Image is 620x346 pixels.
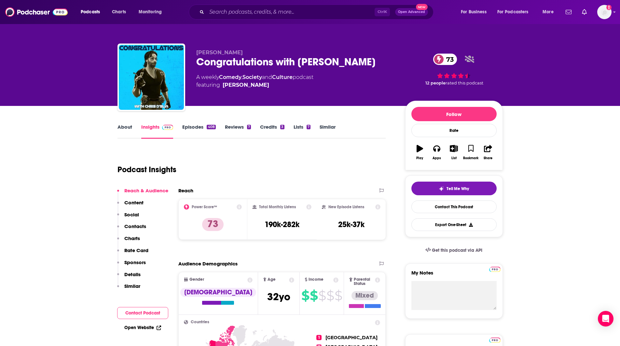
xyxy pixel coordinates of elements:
[411,182,497,195] button: tell me why sparkleTell Me Why
[265,220,299,229] h3: 190k-282k
[117,211,139,224] button: Social
[328,205,364,209] h2: New Episode Listens
[112,7,126,17] span: Charts
[117,165,176,174] h1: Podcast Insights
[338,220,365,229] h3: 25k-37k
[195,5,440,19] div: Search podcasts, credits, & more...
[446,81,483,85] span: rated this podcast
[178,187,193,194] h2: Reach
[223,81,269,89] a: Chris D'Elia
[124,325,161,330] a: Open Website
[225,124,251,139] a: Reviews7
[301,290,309,301] span: $
[280,125,284,129] div: 3
[119,45,184,110] a: Congratulations with Chris D'Elia
[563,6,574,18] a: Show notifications dropdown
[202,218,224,231] p: 73
[326,290,334,301] span: $
[395,8,428,16] button: Open AdvancedNew
[425,81,446,85] span: 12 people
[309,277,324,282] span: Income
[141,124,173,139] a: InsightsPodchaser Pro
[76,7,108,17] button: open menu
[180,288,256,297] div: [DEMOGRAPHIC_DATA]
[259,205,296,209] h2: Total Monthly Listens
[318,290,326,301] span: $
[543,7,554,17] span: More
[117,283,140,295] button: Similar
[192,205,217,209] h2: Power Score™
[411,124,497,137] div: Rate
[117,247,148,259] button: Rate Card
[124,271,141,277] p: Details
[241,74,242,80] span: ,
[416,4,428,10] span: New
[484,156,492,160] div: Share
[134,7,170,17] button: open menu
[447,186,469,191] span: Tell Me Why
[461,7,487,17] span: For Business
[124,247,148,253] p: Rate Card
[479,141,496,164] button: Share
[124,211,139,218] p: Social
[81,7,100,17] span: Podcasts
[433,54,457,65] a: 73
[579,6,589,18] a: Show notifications dropdown
[178,261,238,267] h2: Audience Demographics
[411,107,497,121] button: Follow
[196,49,243,56] span: [PERSON_NAME]
[538,7,562,17] button: open menu
[219,74,241,80] a: Comedy
[117,124,132,139] a: About
[196,73,313,89] div: A weekly podcast
[411,141,428,164] button: Play
[411,270,497,281] label: My Notes
[196,81,313,89] span: featuring
[335,290,342,301] span: $
[117,235,140,247] button: Charts
[242,74,262,80] a: Society
[316,335,322,340] span: 1
[463,156,478,160] div: Bookmark
[267,290,290,303] span: 32 yo
[117,271,141,283] button: Details
[124,223,146,229] p: Contacts
[354,277,374,286] span: Parental Status
[456,7,495,17] button: open menu
[108,7,130,17] a: Charts
[597,5,612,19] img: User Profile
[117,223,146,235] button: Contacts
[262,74,272,80] span: and
[124,199,144,206] p: Content
[411,200,497,213] a: Contact This Podcast
[597,5,612,19] span: Logged in as AtriaBooks
[182,124,215,139] a: Episodes408
[272,74,293,80] a: Culture
[162,125,173,130] img: Podchaser Pro
[489,338,501,343] img: Podchaser Pro
[433,156,441,160] div: Apps
[294,124,310,139] a: Lists7
[489,266,501,272] a: Pro website
[493,7,538,17] button: open menu
[260,124,284,139] a: Credits3
[489,267,501,272] img: Podchaser Pro
[124,283,140,289] p: Similar
[117,187,168,199] button: Reach & Audience
[207,125,215,129] div: 408
[124,235,140,241] p: Charts
[5,6,68,18] img: Podchaser - Follow, Share and Rate Podcasts
[598,311,613,327] div: Open Intercom Messenger
[432,248,482,253] span: Get this podcast via API
[439,186,444,191] img: tell me why sparkle
[247,125,251,129] div: 7
[462,141,479,164] button: Bookmark
[445,141,462,164] button: List
[489,337,501,343] a: Pro website
[606,5,612,10] svg: Add a profile image
[117,199,144,211] button: Content
[416,156,423,160] div: Play
[451,156,457,160] div: List
[189,277,204,282] span: Gender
